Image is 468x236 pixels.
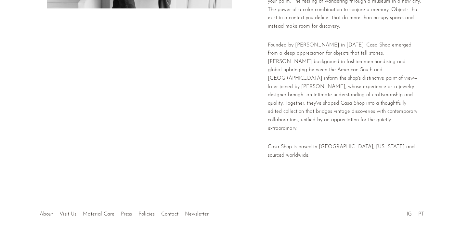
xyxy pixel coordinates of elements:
[138,212,155,217] a: Policies
[407,212,412,217] a: IG
[36,206,212,219] ul: Quick links
[418,212,424,217] a: PT
[83,212,114,217] a: Material Care
[268,41,421,133] p: Founded by [PERSON_NAME] in [DATE], Casa Shop emerged from a deep appreciation for objects that t...
[268,143,421,160] p: Casa Shop is based in [GEOGRAPHIC_DATA], [US_STATE] and sourced worldwide.
[40,212,53,217] a: About
[161,212,178,217] a: Contact
[121,212,132,217] a: Press
[403,206,427,219] ul: Social Medias
[59,212,76,217] a: Visit Us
